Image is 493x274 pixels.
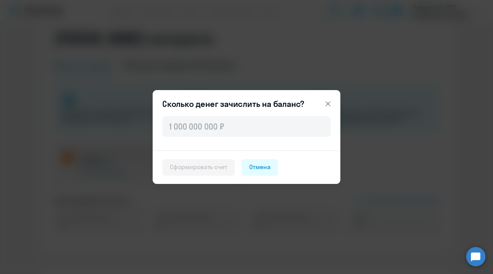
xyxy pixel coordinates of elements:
header: Сколько денег зачислить на баланс? [153,98,340,109]
div: Отмена [249,163,271,172]
button: Отмена [242,159,278,176]
input: 1 000 000 000 ₽ [162,116,331,137]
div: Сформировать счет [170,163,227,172]
button: Сформировать счет [162,159,235,176]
